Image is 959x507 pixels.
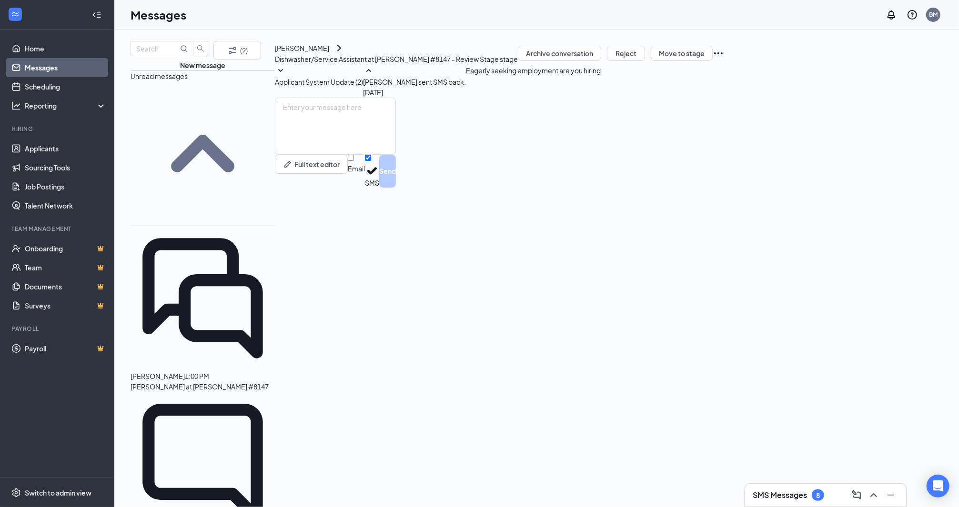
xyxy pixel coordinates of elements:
svg: Minimize [885,489,897,501]
svg: Collapse [92,10,101,20]
a: Scheduling [25,77,106,96]
p: 1:00 PM [185,371,209,381]
span: [PERSON_NAME] sent SMS back. [363,78,466,86]
p: Dishwasher/Service Assistant at [PERSON_NAME] #8147 - Review Stage stage [275,54,518,64]
div: Email [348,164,365,173]
a: Messages [25,58,106,77]
div: Reporting [25,101,107,110]
svg: Notifications [886,9,897,20]
svg: ChevronUp [868,489,879,501]
svg: DoubleChat [131,226,275,370]
input: SMS [365,155,371,161]
button: search [193,41,208,56]
span: Eagerly seeking employment are you hiring [466,66,601,75]
p: [PERSON_NAME] at [PERSON_NAME] #8147 [131,381,269,392]
button: Archive conversation [518,46,601,61]
svg: Filter [227,45,238,56]
span: [PERSON_NAME] [131,372,185,380]
button: SmallChevronDownApplicant System Update (2) [275,65,363,87]
svg: QuestionInfo [907,9,918,20]
a: Sourcing Tools [25,158,106,177]
div: BM [929,10,938,19]
a: SurveysCrown [25,296,106,315]
svg: ComposeMessage [851,489,862,501]
div: SMS [365,178,379,188]
svg: SmallChevronUp [131,81,275,226]
span: [DATE] [363,87,383,98]
div: Hiring [11,125,104,133]
div: Payroll [11,325,104,333]
button: ComposeMessage [849,487,864,503]
span: Applicant System Update (2) [275,78,363,86]
svg: Ellipses [713,48,724,59]
div: Team Management [11,225,104,233]
div: [PERSON_NAME] [275,43,329,53]
span: search [193,45,208,52]
button: Move to stage [651,46,713,61]
svg: MagnifyingGlass [180,45,188,52]
svg: SmallChevronDown [275,65,286,77]
input: Email [348,155,354,161]
svg: Checkmark [365,164,379,178]
h3: SMS Messages [753,490,807,500]
a: PayrollCrown [25,339,106,358]
svg: Pen [283,159,293,169]
svg: Settings [11,488,21,497]
a: Applicants [25,139,106,158]
a: Talent Network [25,196,106,215]
button: New message [180,60,225,70]
button: Reject [607,46,645,61]
a: DocumentsCrown [25,277,106,296]
button: Filter (2) [213,41,261,60]
button: ChevronUp [866,487,881,503]
div: Open Intercom Messenger [927,475,949,497]
a: OnboardingCrown [25,239,106,258]
a: Home [25,39,106,58]
svg: Analysis [11,101,21,110]
svg: WorkstreamLogo [10,10,20,19]
span: Unread messages [131,72,188,80]
svg: ChevronRight [333,42,345,54]
a: TeamCrown [25,258,106,277]
button: Send [379,155,396,188]
div: 8 [816,491,820,499]
div: Switch to admin view [25,488,91,497]
button: Full text editorPen [275,155,348,174]
button: Minimize [883,487,898,503]
h1: Messages [131,7,186,23]
svg: SmallChevronUp [363,65,374,77]
a: Job Postings [25,177,106,196]
input: Search [136,43,178,54]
